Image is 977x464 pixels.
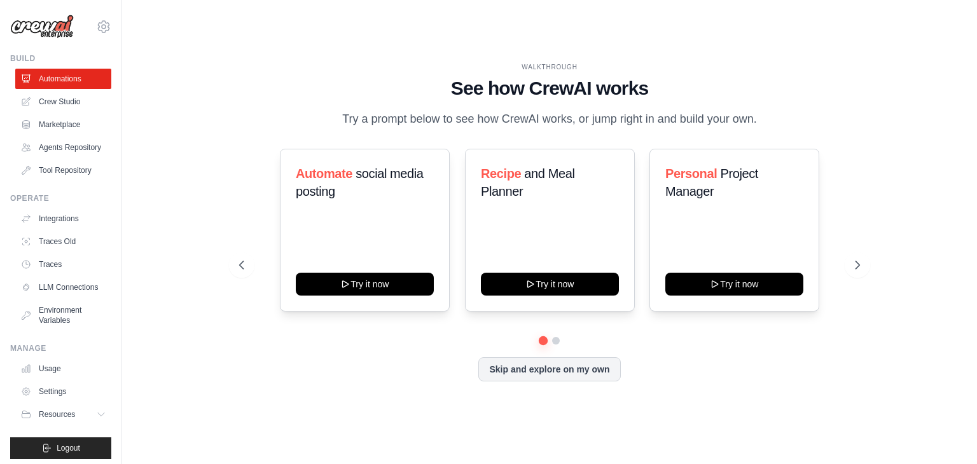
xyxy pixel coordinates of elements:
button: Try it now [296,273,434,296]
a: Crew Studio [15,92,111,112]
a: Traces Old [15,231,111,252]
button: Skip and explore on my own [478,357,620,381]
span: Personal [665,167,717,181]
span: Resources [39,409,75,420]
button: Logout [10,437,111,459]
a: Integrations [15,208,111,229]
span: Automate [296,167,352,181]
a: Settings [15,381,111,402]
a: Automations [15,69,111,89]
a: Environment Variables [15,300,111,331]
a: Tool Repository [15,160,111,181]
p: Try a prompt below to see how CrewAI works, or jump right in and build your own. [336,110,763,128]
span: Recipe [481,167,521,181]
a: Usage [15,358,111,379]
a: Marketplace [15,114,111,135]
div: Manage [10,343,111,353]
a: LLM Connections [15,277,111,297]
iframe: Chat Widget [913,403,977,464]
button: Try it now [481,273,619,296]
div: Build [10,53,111,64]
span: Logout [57,443,80,453]
button: Resources [15,404,111,425]
div: Operate [10,193,111,203]
div: WALKTHROUGH [239,62,860,72]
a: Traces [15,254,111,275]
a: Agents Repository [15,137,111,158]
span: social media posting [296,167,424,198]
h1: See how CrewAI works [239,77,860,100]
img: Logo [10,15,74,39]
span: and Meal Planner [481,167,574,198]
button: Try it now [665,273,803,296]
